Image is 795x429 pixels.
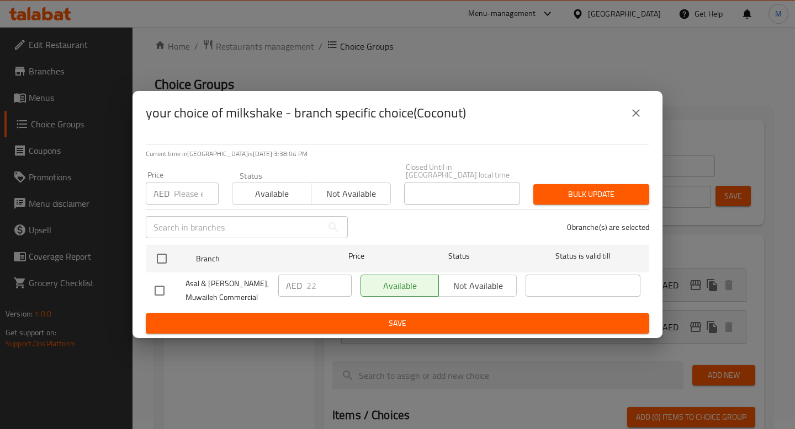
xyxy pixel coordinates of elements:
button: Save [146,313,649,334]
button: close [623,100,649,126]
span: Available [237,186,307,202]
p: AED [286,279,302,292]
span: Bulk update [542,187,640,201]
button: Not available [311,183,390,205]
input: Search in branches [146,216,322,238]
span: Branch [196,252,311,266]
h2: your choice of milkshake - branch specific choice(Coconut) [146,104,466,122]
input: Please enter price [306,275,352,297]
span: Asal & [PERSON_NAME], Muwaileh Commercial [185,277,269,304]
span: Price [320,249,393,263]
span: Status [402,249,517,263]
span: Not available [316,186,386,202]
p: AED [153,187,169,200]
input: Please enter price [174,183,219,205]
p: Current time in [GEOGRAPHIC_DATA] is [DATE] 3:38:04 PM [146,149,649,159]
p: 0 branche(s) are selected [567,222,649,233]
span: Status is valid till [526,249,640,263]
button: Available [232,183,311,205]
span: Save [155,317,640,330]
button: Bulk update [533,184,649,205]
